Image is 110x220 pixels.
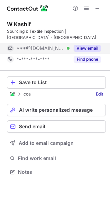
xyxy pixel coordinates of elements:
span: Notes [18,169,103,175]
span: Add to email campaign [19,140,74,146]
span: AI write personalized message [19,107,93,113]
span: Find work email [18,155,103,161]
button: Save to List [7,76,106,89]
p: cca [24,92,31,97]
button: Send email [7,120,106,133]
span: ***@[DOMAIN_NAME] [17,45,64,51]
div: Save to List [19,80,103,85]
img: ContactOut v5.3.10 [7,4,48,12]
div: W Kashif [7,21,31,28]
span: Send email [19,124,45,129]
button: Reveal Button [74,56,101,63]
button: Reveal Button [74,45,101,52]
button: Notes [7,167,106,177]
div: Sourcing & Textile Inspection | [GEOGRAPHIC_DATA] - [GEOGRAPHIC_DATA] [7,28,106,41]
button: AI write personalized message [7,104,106,116]
button: Add to email campaign [7,137,106,149]
img: ContactOut [10,91,15,97]
button: Find work email [7,153,106,163]
a: Edit [93,91,106,98]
